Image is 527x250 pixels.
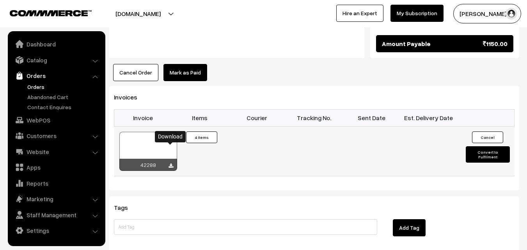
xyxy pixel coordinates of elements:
[114,109,172,126] th: Invoice
[472,131,503,143] button: Cancel
[466,146,510,163] button: Convert to Fulfilment
[10,10,92,16] img: COMMMERCE
[25,93,103,101] a: Abandoned Cart
[10,176,103,190] a: Reports
[10,37,103,51] a: Dashboard
[10,69,103,83] a: Orders
[286,109,343,126] th: Tracking No.
[10,160,103,174] a: Apps
[163,64,207,81] a: Mark as Paid
[25,103,103,111] a: Contact Enquires
[10,129,103,143] a: Customers
[506,8,517,20] img: user
[10,113,103,127] a: WebPOS
[10,192,103,206] a: Marketing
[119,159,177,171] div: 42288
[10,223,103,238] a: Settings
[393,219,426,236] button: Add Tag
[10,145,103,159] a: Website
[229,109,286,126] th: Courier
[483,39,507,48] span: 1150.00
[114,93,147,101] span: Invoices
[25,83,103,91] a: Orders
[10,8,78,17] a: COMMMERCE
[10,53,103,67] a: Catalog
[114,219,377,235] input: Add Tag
[453,4,521,23] button: [PERSON_NAME] s…
[336,5,383,22] a: Hire an Expert
[155,131,186,142] div: Download
[400,109,457,126] th: Est. Delivery Date
[343,109,400,126] th: Sent Date
[390,5,444,22] a: My Subscription
[171,109,229,126] th: Items
[88,4,188,23] button: [DOMAIN_NAME]
[186,131,217,143] button: 4 Items
[382,39,431,48] span: Amount Payable
[114,204,137,211] span: Tags
[10,208,103,222] a: Staff Management
[113,64,158,81] button: Cancel Order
